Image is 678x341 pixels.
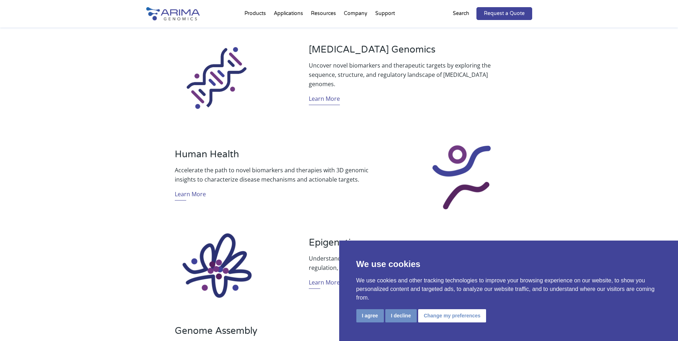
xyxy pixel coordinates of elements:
[453,9,469,18] p: Search
[174,225,259,306] img: Epigenetics_Icon_Arima Genomics
[309,94,340,105] a: Learn More
[356,258,661,271] p: We use cookies
[175,189,206,201] a: Learn More
[385,309,417,322] button: I decline
[309,278,340,289] a: Learn More
[309,237,503,254] h3: Epigenetics
[476,7,532,20] a: Request a Quote
[309,61,503,89] p: Uncover novel biomarkers and therapeutic targets by exploring the sequence, structure, and regula...
[356,309,384,322] button: I agree
[356,276,661,302] p: We use cookies and other tracking technologies to improve your browsing experience on our website...
[175,149,369,165] h3: Human Health
[175,165,369,184] p: Accelerate the path to novel biomarkers and therapies with 3D genomic insights to characterize di...
[174,35,259,120] img: Sequencing_Icon_Arima Genomics
[419,139,504,216] img: Human Health_Icon_Arima Genomics
[309,254,503,272] p: Understand how spatial relationships in genome structure impact gene regulation, cellular develop...
[146,7,200,20] img: Arima-Genomics-logo
[418,309,486,322] button: Change my preferences
[309,44,503,61] h3: [MEDICAL_DATA] Genomics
